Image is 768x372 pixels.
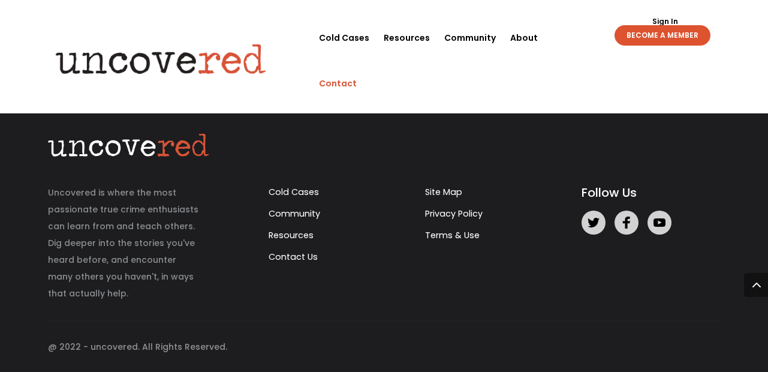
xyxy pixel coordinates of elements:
[46,35,276,82] img: Uncovered logo
[646,18,685,25] a: Sign In
[48,321,721,353] div: @ 2022 - uncovered. All Rights Reserved.
[319,15,369,61] a: Cold Cases
[48,184,203,302] p: Uncovered is where the most passionate true crime enthusiasts can learn from and teach others. Di...
[425,186,462,198] a: Site Map
[615,25,710,46] a: BECOME A MEMBER
[444,15,496,61] a: Community
[269,208,320,220] a: Community
[269,186,319,198] a: Cold Cases
[269,251,318,263] a: Contact Us
[425,208,483,220] a: Privacy Policy
[582,184,720,201] h5: Follow Us
[510,15,538,61] a: About
[269,229,314,241] a: Resources
[319,61,357,106] a: Contact
[384,15,430,61] a: Resources
[425,229,480,241] a: Terms & Use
